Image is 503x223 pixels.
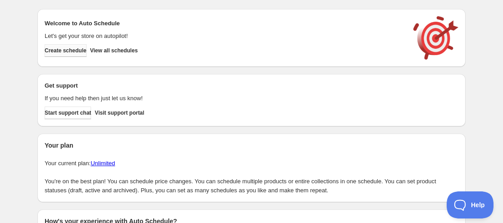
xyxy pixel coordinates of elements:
button: View all schedules [90,44,138,57]
p: If you need help then just let us know! [45,94,404,103]
h2: Welcome to Auto Schedule [45,19,404,28]
a: Visit support portal [95,107,144,119]
h2: Your plan [45,141,458,150]
span: Visit support portal [95,109,144,116]
a: Start support chat [45,107,91,119]
span: Start support chat [45,109,91,116]
h2: Get support [45,81,404,90]
a: Unlimited [91,160,115,167]
button: Create schedule [45,44,87,57]
p: Let's get your store on autopilot! [45,32,404,41]
span: Create schedule [45,47,87,54]
p: You're on the best plan! You can schedule price changes. You can schedule multiple products or en... [45,177,458,195]
p: Your current plan: [45,159,458,168]
iframe: Help Scout Beacon - Open [447,191,494,218]
span: View all schedules [90,47,138,54]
